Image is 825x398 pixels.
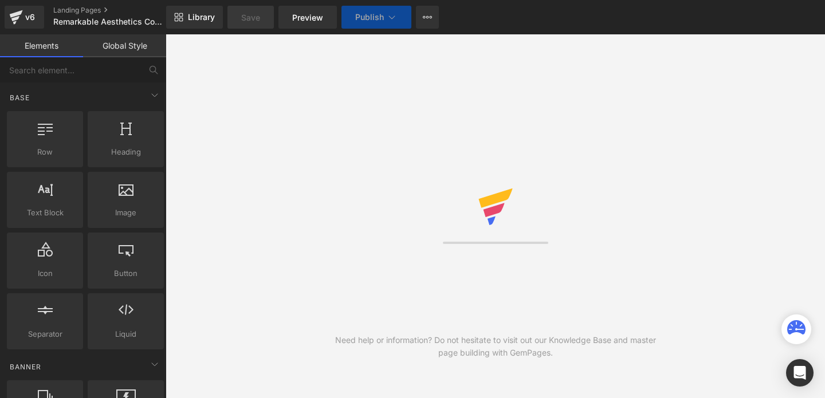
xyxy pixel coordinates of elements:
[53,17,163,26] span: Remarkable Aesthetics Collagen Enhancing $79.95
[331,334,661,359] div: Need help or information? Do not hesitate to visit out our Knowledge Base and master page buildin...
[292,11,323,23] span: Preview
[5,6,44,29] a: v6
[91,267,160,279] span: Button
[91,207,160,219] span: Image
[416,6,439,29] button: More
[188,12,215,22] span: Library
[83,34,166,57] a: Global Style
[341,6,411,29] button: Publish
[91,328,160,340] span: Liquid
[355,13,384,22] span: Publish
[23,10,37,25] div: v6
[53,6,185,15] a: Landing Pages
[91,146,160,158] span: Heading
[9,92,31,103] span: Base
[10,207,80,219] span: Text Block
[10,267,80,279] span: Icon
[9,361,42,372] span: Banner
[166,6,223,29] a: New Library
[278,6,337,29] a: Preview
[786,359,814,387] div: Open Intercom Messenger
[10,146,80,158] span: Row
[10,328,80,340] span: Separator
[241,11,260,23] span: Save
